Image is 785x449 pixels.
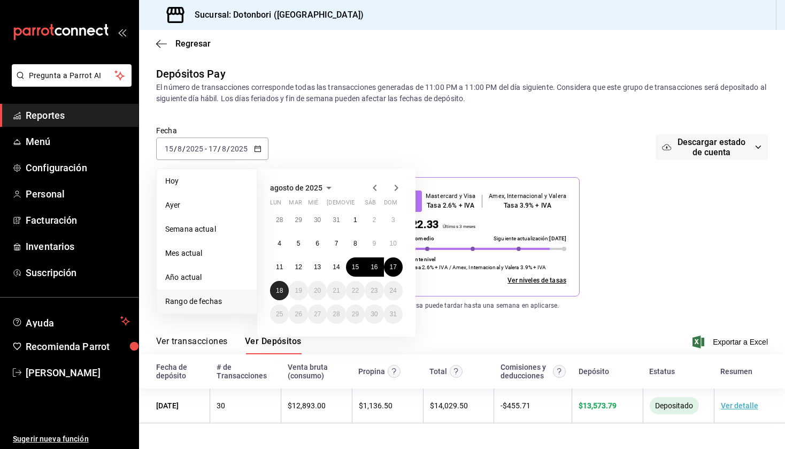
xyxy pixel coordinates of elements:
[346,257,365,277] button: 15 de agosto de 2025
[314,263,321,271] abbr: 13 de agosto de 2025
[651,401,697,410] span: Depositado
[365,210,383,230] button: 2 de agosto de 2025
[371,310,378,318] abbr: 30 de agosto de 2025
[384,210,403,230] button: 3 de agosto de 2025
[314,310,321,318] abbr: 27 de agosto de 2025
[384,305,403,324] button: 31 de agosto de 2025
[156,336,228,354] button: Ver transacciones
[346,234,365,253] button: 8 de agosto de 2025
[270,184,322,192] span: agosto de 2025
[175,39,211,49] span: Regresar
[426,201,475,210] div: Tasa 2.6% + IVA
[165,296,248,307] span: Rango de fechas
[579,401,617,410] span: $ 13,573.79
[579,367,609,376] div: Depósito
[182,144,186,153] span: /
[353,240,357,247] abbr: 8 de agosto de 2025
[289,234,307,253] button: 5 de agosto de 2025
[501,401,530,410] span: - $ 455.71
[289,210,307,230] button: 29 de julio de 2025
[295,216,302,224] abbr: 29 de julio de 2025
[553,365,566,378] svg: Contempla comisión de ventas y propinas, IVA, cancelaciones y devoluciones.
[270,281,289,300] button: 18 de agosto de 2025
[164,144,174,153] input: --
[156,336,302,354] div: navigation tabs
[217,363,275,380] div: # de Transacciones
[365,281,383,300] button: 23 de agosto de 2025
[430,401,468,410] span: $ 14,029.50
[365,305,383,324] button: 30 de agosto de 2025
[388,365,401,378] svg: Las propinas mostradas excluyen toda configuración de retención.
[289,305,307,324] button: 26 de agosto de 2025
[26,315,116,328] span: Ayuda
[7,78,132,89] a: Pregunta a Parrot AI
[186,9,364,21] h3: Sucursal: Dotonbori ([GEOGRAPHIC_DATA])
[333,216,340,224] abbr: 31 de julio de 2025
[429,367,447,376] div: Total
[549,235,566,241] span: [DATE]
[270,257,289,277] button: 11 de agosto de 2025
[270,199,281,210] abbr: lunes
[327,257,345,277] button: 14 de agosto de 2025
[270,234,289,253] button: 4 de agosto de 2025
[276,310,283,318] abbr: 25 de agosto de 2025
[327,210,345,230] button: 31 de julio de 2025
[295,263,302,271] abbr: 12 de agosto de 2025
[333,310,340,318] abbr: 28 de agosto de 2025
[26,339,130,354] span: Recomienda Parrot
[315,240,319,247] abbr: 6 de agosto de 2025
[156,66,226,82] div: Depósitos Pay
[156,82,768,104] div: El número de transacciones corresponde todas las transacciones generadas de 11:00 PM a 11:00 PM d...
[359,401,393,410] span: $ 1,136.50
[353,216,357,224] abbr: 1 de agosto de 2025
[371,263,378,271] abbr: 16 de agosto de 2025
[721,401,758,410] a: Ver detalle
[177,144,182,153] input: --
[308,199,318,210] abbr: miércoles
[297,240,301,247] abbr: 5 de agosto de 2025
[308,234,327,253] button: 6 de agosto de 2025
[12,64,132,87] button: Pregunta a Parrot AI
[372,216,376,224] abbr: 2 de agosto de 2025
[371,287,378,294] abbr: 23 de agosto de 2025
[227,144,230,153] span: /
[390,240,397,247] abbr: 10 de agosto de 2025
[221,144,227,153] input: --
[365,257,383,277] button: 16 de agosto de 2025
[26,161,130,175] span: Configuración
[288,401,326,410] span: $ 12,893.00
[174,144,177,153] span: /
[205,144,207,153] span: -
[288,363,346,380] div: Venta bruta (consumo)
[26,265,130,280] span: Suscripción
[672,137,751,157] span: Descargar estado de cuenta
[26,366,130,380] span: [PERSON_NAME]
[327,281,345,300] button: 21 de agosto de 2025
[390,287,397,294] abbr: 24 de agosto de 2025
[295,287,302,294] abbr: 19 de agosto de 2025
[289,199,302,210] abbr: martes
[276,216,283,224] abbr: 28 de julio de 2025
[358,367,385,376] div: Propina
[327,305,345,324] button: 28 de agosto de 2025
[245,336,302,354] button: Ver Depósitos
[278,240,281,247] abbr: 4 de agosto de 2025
[270,181,335,194] button: agosto de 2025
[270,210,289,230] button: 28 de julio de 2025
[289,257,307,277] button: 12 de agosto de 2025
[156,363,204,380] div: Fecha de depósito
[695,336,768,348] span: Exportar a Excel
[333,263,340,271] abbr: 14 de agosto de 2025
[720,367,752,376] div: Resumen
[327,199,390,210] abbr: jueves
[165,176,248,187] span: Hoy
[649,367,675,376] div: Estatus
[308,281,327,300] button: 20 de agosto de 2025
[507,276,566,285] a: Ver todos los niveles de tasas
[384,257,403,277] button: 17 de agosto de 2025
[372,240,376,247] abbr: 9 de agosto de 2025
[352,263,359,271] abbr: 15 de agosto de 2025
[314,287,321,294] abbr: 20 de agosto de 2025
[656,134,768,160] button: Descargar estado de cuenta
[494,234,566,242] p: Siguiente actualización:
